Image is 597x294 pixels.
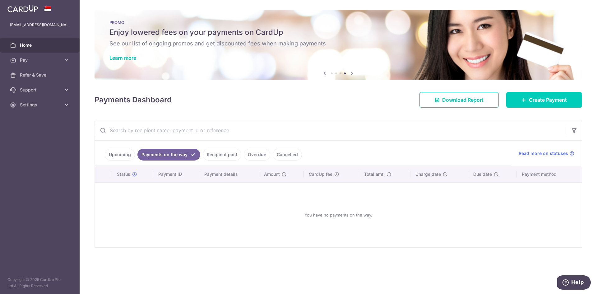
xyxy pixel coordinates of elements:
[519,150,568,156] span: Read more on statuses
[109,55,136,61] a: Learn more
[105,149,135,161] a: Upcoming
[442,96,484,104] span: Download Report
[264,171,280,177] span: Amount
[109,20,567,25] p: PROMO
[95,10,582,80] img: Latest Promos banner
[557,275,591,291] iframe: Opens a widget where you can find more information
[199,166,259,182] th: Payment details
[7,5,38,12] img: CardUp
[117,171,130,177] span: Status
[20,57,61,63] span: Pay
[109,40,567,47] h6: See our list of ongoing promos and get discounted fees when making payments
[137,149,200,161] a: Payments on the way
[20,42,61,48] span: Home
[506,92,582,108] a: Create Payment
[529,96,567,104] span: Create Payment
[95,120,567,140] input: Search by recipient name, payment id or reference
[419,92,499,108] a: Download Report
[153,166,199,182] th: Payment ID
[244,149,270,161] a: Overdue
[273,149,302,161] a: Cancelled
[517,166,582,182] th: Payment method
[415,171,441,177] span: Charge date
[364,171,385,177] span: Total amt.
[95,94,172,105] h4: Payments Dashboard
[109,27,567,37] h5: Enjoy lowered fees on your payments on CardUp
[10,22,70,28] p: [EMAIL_ADDRESS][DOMAIN_NAME]
[473,171,492,177] span: Due date
[102,188,574,242] div: You have no payments on the way.
[20,72,61,78] span: Refer & Save
[20,87,61,93] span: Support
[309,171,332,177] span: CardUp fee
[203,149,241,161] a: Recipient paid
[519,150,574,156] a: Read more on statuses
[20,102,61,108] span: Settings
